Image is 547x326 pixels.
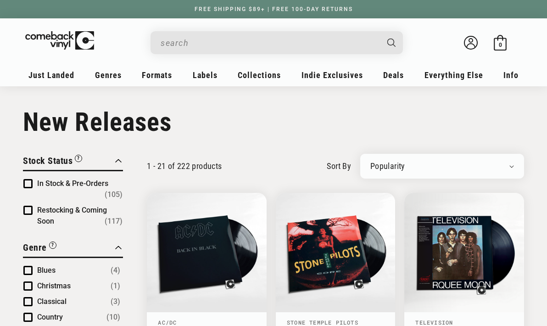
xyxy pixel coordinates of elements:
[185,6,362,12] a: FREE SHIPPING $89+ | FREE 100-DAY RETURNS
[238,70,281,80] span: Collections
[499,41,502,48] span: 0
[23,107,524,137] h1: New Releases
[105,189,123,200] span: Number of products: (105)
[111,296,120,307] span: Number of products: (3)
[151,31,403,54] div: Search
[111,281,120,292] span: Number of products: (1)
[23,154,82,170] button: Filter by Stock Status
[28,70,74,80] span: Just Landed
[380,31,404,54] button: Search
[37,179,108,188] span: In Stock & Pre-Orders
[37,266,56,275] span: Blues
[147,161,222,171] p: 1 - 21 of 222 products
[424,70,483,80] span: Everything Else
[23,242,47,253] span: Genre
[106,312,120,323] span: Number of products: (10)
[95,70,122,80] span: Genres
[105,216,123,227] span: Number of products: (117)
[37,297,67,306] span: Classical
[111,265,120,276] span: Number of products: (4)
[193,70,218,80] span: Labels
[142,70,172,80] span: Formats
[37,281,71,290] span: Christmas
[23,155,73,166] span: Stock Status
[161,34,378,52] input: search
[301,70,363,80] span: Indie Exclusives
[37,313,63,321] span: Country
[327,160,351,172] label: sort by
[37,206,107,225] span: Restocking & Coming Soon
[287,319,358,326] a: Stone Temple Pilots
[383,70,404,80] span: Deals
[415,319,453,326] a: Television
[23,241,56,257] button: Filter by Genre
[158,319,177,326] a: AC/DC
[503,70,519,80] span: Info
